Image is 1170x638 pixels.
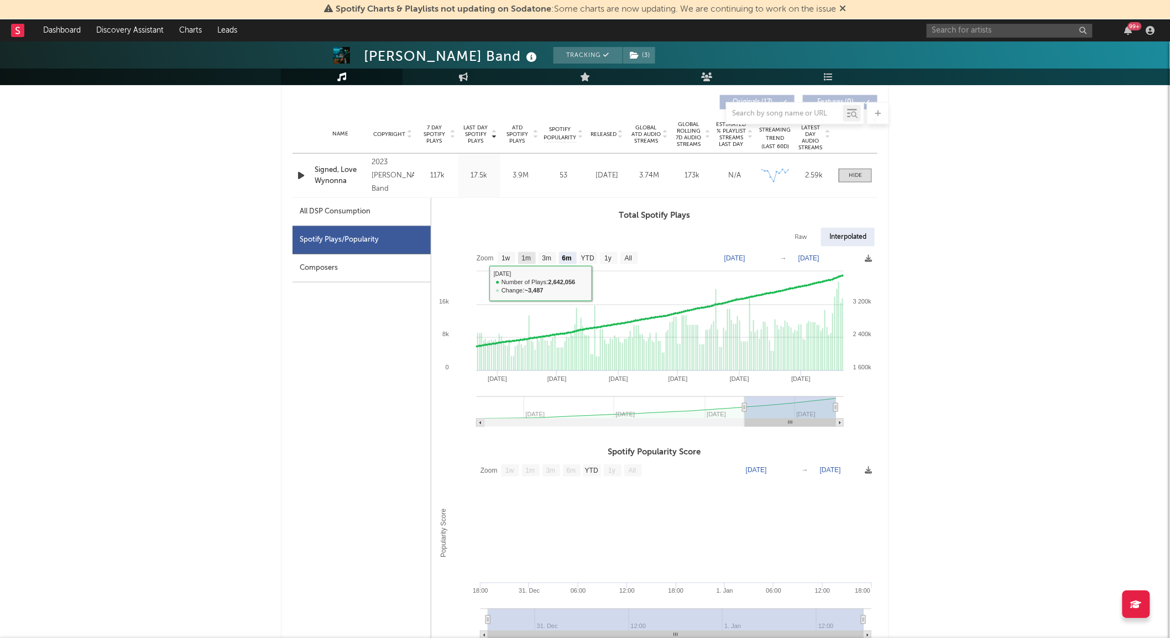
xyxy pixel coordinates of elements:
[821,228,875,247] div: Interpolated
[505,467,514,475] text: 1w
[629,467,636,475] text: All
[855,588,871,594] text: 18:00
[292,226,431,254] div: Spotify Plays/Popularity
[336,5,836,14] span: : Some charts are now updating. We are continuing to work on the issue
[544,125,577,142] span: Spotify Popularity
[1128,22,1142,30] div: 99 +
[802,467,808,474] text: →
[724,254,745,262] text: [DATE]
[526,467,535,475] text: 1m
[420,170,456,181] div: 117k
[461,170,497,181] div: 17.5k
[522,255,531,263] text: 1m
[373,131,405,138] span: Copyright
[473,588,488,594] text: 18:00
[315,130,366,138] div: Name
[720,95,795,109] button: Originals(17)
[853,364,872,370] text: 1 600k
[815,588,831,594] text: 12:00
[786,228,816,247] div: Raw
[839,5,846,14] span: Dismiss
[35,19,88,41] a: Dashboard
[553,47,623,64] button: Tracking
[542,255,552,263] text: 3m
[544,170,583,181] div: 53
[581,255,594,263] text: YTD
[631,170,668,181] div: 3.74M
[546,467,556,475] text: 3m
[571,588,586,594] text: 06:00
[608,467,615,475] text: 1y
[431,446,877,459] h3: Spotify Popularity Score
[766,588,781,594] text: 06:00
[503,124,532,144] span: ATD Spotify Plays
[477,255,494,263] text: Zoom
[442,331,449,337] text: 8k
[88,19,171,41] a: Discovery Assistant
[431,209,877,222] h3: Total Spotify Plays
[759,118,792,151] div: Global Streaming Trend (Last 60D)
[927,24,1093,38] input: Search for artists
[623,47,655,64] button: (3)
[810,99,861,106] span: Features ( 0 )
[853,298,872,305] text: 3 200k
[625,255,632,263] text: All
[567,467,576,475] text: 6m
[171,19,210,41] a: Charts
[440,509,447,557] text: Popularity Score
[439,298,449,305] text: 16k
[588,170,625,181] div: [DATE]
[619,588,635,594] text: 12:00
[336,5,551,14] span: Spotify Charts & Playlists not updating on Sodatone
[461,124,490,144] span: Last Day Spotify Plays
[730,375,749,382] text: [DATE]
[292,254,431,283] div: Composers
[210,19,245,41] a: Leads
[792,375,811,382] text: [DATE]
[727,99,778,106] span: Originals ( 17 )
[547,375,567,382] text: [DATE]
[803,95,877,109] button: Features(0)
[631,124,661,144] span: Global ATD Audio Streams
[609,375,628,382] text: [DATE]
[364,47,540,65] div: [PERSON_NAME] Band
[727,109,843,118] input: Search by song name or URL
[315,165,366,186] a: Signed, Love Wynonna
[717,588,733,594] text: 1. Jan
[797,118,824,151] span: US Latest Day Audio Streams
[780,254,787,262] text: →
[716,170,753,181] div: N/A
[300,205,370,218] div: All DSP Consumption
[746,467,767,474] text: [DATE]
[591,131,617,138] span: Released
[673,121,704,148] span: Global Rolling 7D Audio Streams
[668,588,684,594] text: 18:00
[480,467,498,475] text: Zoom
[673,170,711,181] div: 173k
[292,198,431,226] div: All DSP Consumption
[604,255,612,263] text: 1y
[798,254,819,262] text: [DATE]
[372,156,414,196] div: 2023 [PERSON_NAME] Band
[668,375,688,382] text: [DATE]
[503,170,539,181] div: 3.9M
[623,47,656,64] span: ( 3 )
[420,124,449,144] span: 7 Day Spotify Plays
[820,467,841,474] text: [DATE]
[585,467,598,475] text: YTD
[1125,26,1132,35] button: 99+
[502,255,510,263] text: 1w
[446,364,449,370] text: 0
[519,588,540,594] text: 31. Dec
[716,121,746,148] span: Estimated % Playlist Streams Last Day
[488,375,507,382] text: [DATE]
[853,331,872,337] text: 2 400k
[562,255,572,263] text: 6m
[797,170,831,181] div: 2.59k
